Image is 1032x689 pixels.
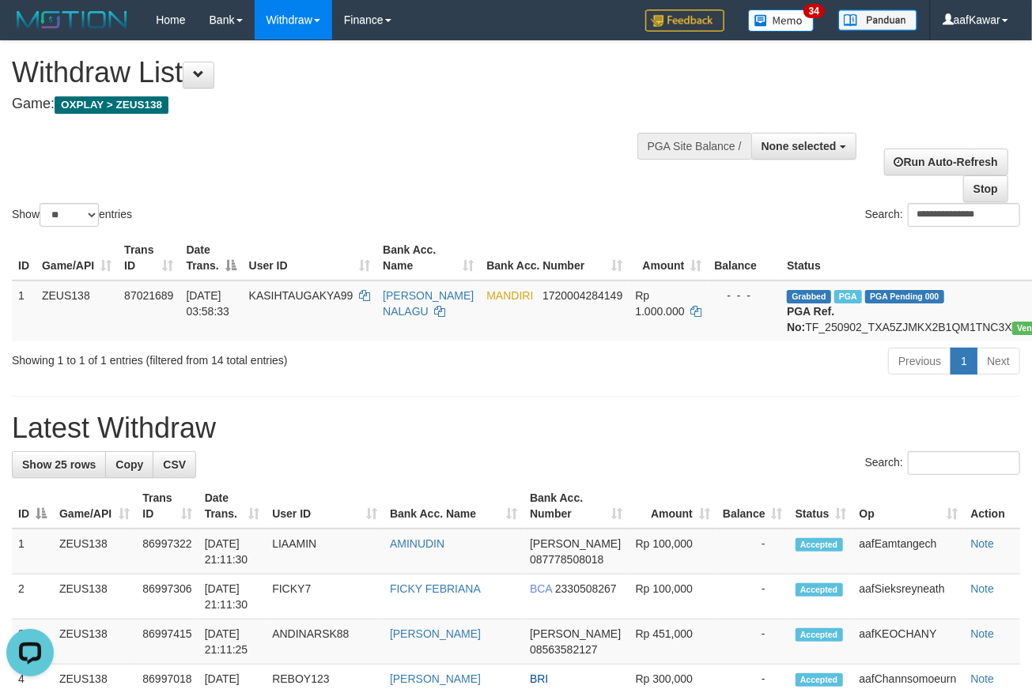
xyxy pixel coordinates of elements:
td: 3 [12,619,53,665]
span: Grabbed [787,290,831,303]
span: Copy 087778508018 to clipboard [530,553,603,566]
h1: Withdraw List [12,57,672,88]
a: Note [970,672,994,685]
button: Open LiveChat chat widget [6,6,54,54]
a: Stop [963,175,1008,202]
div: - - - [714,288,774,303]
a: Note [970,582,994,595]
span: None selected [762,140,837,152]
input: Search: [908,203,1020,227]
th: Date Trans.: activate to sort column descending [180,235,242,280]
span: Marked by aafpengsreynich [834,290,862,303]
th: Game/API: activate to sort column ascending [36,235,118,280]
span: Accepted [796,538,843,552]
td: ZEUS138 [36,280,118,341]
td: 1 [12,529,53,574]
label: Search: [865,451,1020,475]
th: Game/API: activate to sort column ascending [53,484,136,529]
label: Search: [865,203,1020,227]
td: LIAAMIN [266,529,384,574]
span: BRI [530,672,548,685]
span: [DATE] 03:58:33 [186,289,229,318]
th: Date Trans.: activate to sort column ascending [198,484,267,529]
a: FICKY FEBRIANA [390,582,481,595]
td: 2 [12,574,53,619]
span: Accepted [796,583,843,597]
a: AMINUDIN [390,537,444,550]
td: ZEUS138 [53,619,136,665]
select: Showentries [40,203,99,227]
th: User ID: activate to sort column ascending [266,484,384,529]
img: Button%20Memo.svg [748,9,815,32]
span: 87021689 [124,289,173,302]
span: Accepted [796,628,843,642]
th: Trans ID: activate to sort column ascending [118,235,180,280]
span: Copy 1720004284149 to clipboard [542,289,622,302]
a: 1 [951,348,977,375]
td: aafEamtangech [853,529,965,574]
a: Previous [888,348,951,375]
th: Bank Acc. Number: activate to sort column ascending [524,484,629,529]
label: Show entries [12,203,132,227]
span: OXPLAY > ZEUS138 [55,96,168,114]
th: User ID: activate to sort column ascending [243,235,377,280]
td: FICKY7 [266,574,384,619]
td: 86997306 [136,574,198,619]
td: [DATE] 21:11:30 [198,529,267,574]
img: Feedback.jpg [645,9,724,32]
span: Rp 1.000.000 [635,289,684,318]
a: [PERSON_NAME] NALAGU [383,289,474,318]
th: Amount: activate to sort column ascending [629,235,708,280]
th: Status: activate to sort column ascending [789,484,853,529]
td: 86997415 [136,619,198,665]
td: [DATE] 21:11:25 [198,619,267,665]
a: [PERSON_NAME] [390,627,481,640]
span: MANDIRI [486,289,533,302]
td: ZEUS138 [53,529,136,574]
b: PGA Ref. No: [787,305,834,333]
th: Balance: activate to sort column ascending [716,484,789,529]
div: Showing 1 to 1 of 1 entries (filtered from 14 total entries) [12,346,418,368]
span: PGA Pending [865,290,944,303]
button: None selected [751,133,856,160]
span: BCA [530,582,552,595]
td: aafKEOCHANY [853,619,965,665]
th: Bank Acc. Number: activate to sort column ascending [480,235,629,280]
span: Accepted [796,673,843,687]
a: Show 25 rows [12,451,106,478]
span: [PERSON_NAME] [530,627,621,640]
th: Action [964,484,1020,529]
th: Bank Acc. Name: activate to sort column ascending [384,484,524,529]
a: [PERSON_NAME] [390,672,481,685]
td: - [716,619,789,665]
a: Copy [105,451,153,478]
th: ID [12,235,36,280]
td: ANDINARSK88 [266,619,384,665]
td: - [716,574,789,619]
span: Copy 2330508267 to clipboard [555,582,617,595]
th: ID: activate to sort column descending [12,484,53,529]
td: Rp 451,000 [629,619,716,665]
td: ZEUS138 [53,574,136,619]
a: Note [970,537,994,550]
span: CSV [163,458,186,471]
td: 86997322 [136,529,198,574]
input: Search: [908,451,1020,475]
td: - [716,529,789,574]
img: panduan.png [838,9,917,31]
h4: Game: [12,96,672,112]
a: Run Auto-Refresh [884,149,1008,175]
span: Copy 08563582127 to clipboard [530,643,598,656]
span: [PERSON_NAME] [530,537,621,550]
span: Copy [115,458,143,471]
td: Rp 100,000 [629,574,716,619]
img: MOTION_logo.png [12,8,132,32]
td: Rp 100,000 [629,529,716,574]
th: Balance [708,235,781,280]
th: Bank Acc. Name: activate to sort column ascending [376,235,480,280]
span: 34 [803,4,825,18]
span: KASIHTAUGAKYA99 [249,289,353,302]
th: Op: activate to sort column ascending [853,484,965,529]
h1: Latest Withdraw [12,412,1020,444]
td: [DATE] 21:11:30 [198,574,267,619]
